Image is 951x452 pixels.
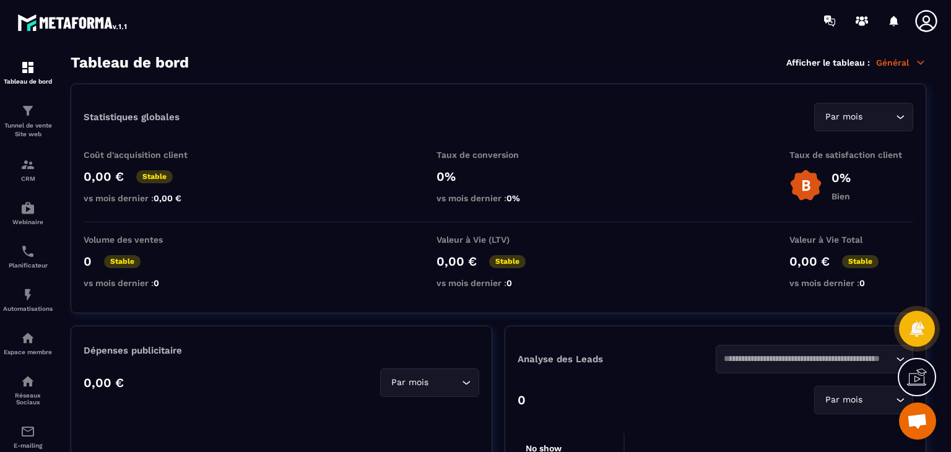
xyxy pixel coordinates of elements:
p: Bien [832,191,851,201]
span: 0 [154,278,159,288]
p: 0,00 € [84,375,124,390]
input: Search for option [865,393,893,407]
div: Search for option [814,103,913,131]
img: email [20,424,35,439]
input: Search for option [431,376,459,389]
input: Search for option [724,352,893,366]
p: 0,00 € [84,169,124,184]
div: Search for option [814,386,913,414]
div: Search for option [380,368,479,397]
p: vs mois dernier : [436,278,560,288]
div: Search for option [716,345,914,373]
img: formation [20,60,35,75]
img: automations [20,287,35,302]
p: Afficher le tableau : [786,58,870,67]
span: 0% [506,193,520,203]
a: formationformationCRM [3,148,53,191]
img: b-badge-o.b3b20ee6.svg [789,169,822,202]
a: automationsautomationsAutomatisations [3,278,53,321]
p: Tunnel de vente Site web [3,121,53,139]
p: E-mailing [3,442,53,449]
p: Stable [489,255,526,268]
input: Search for option [865,110,893,124]
span: 0 [859,278,865,288]
span: Par mois [822,393,865,407]
a: automationsautomationsEspace membre [3,321,53,365]
p: Tableau de bord [3,78,53,85]
a: formationformationTunnel de vente Site web [3,94,53,148]
p: Planificateur [3,262,53,269]
a: social-networksocial-networkRéseaux Sociaux [3,365,53,415]
p: CRM [3,175,53,182]
p: Dépenses publicitaire [84,345,479,356]
p: 0% [436,169,560,184]
p: Valeur à Vie (LTV) [436,235,560,245]
p: Stable [104,255,141,268]
p: Analyse des Leads [518,354,716,365]
span: Par mois [388,376,431,389]
p: Webinaire [3,219,53,225]
h3: Tableau de bord [71,54,189,71]
p: Taux de satisfaction client [789,150,913,160]
a: formationformationTableau de bord [3,51,53,94]
img: automations [20,201,35,215]
img: logo [17,11,129,33]
img: formation [20,157,35,172]
img: formation [20,103,35,118]
img: automations [20,331,35,346]
p: Valeur à Vie Total [789,235,913,245]
p: 0 [518,393,526,407]
p: Statistiques globales [84,111,180,123]
span: 0,00 € [154,193,181,203]
p: 0% [832,170,851,185]
p: Taux de conversion [436,150,560,160]
p: vs mois dernier : [789,278,913,288]
p: Général [876,57,926,68]
p: vs mois dernier : [84,193,207,203]
p: Volume des ventes [84,235,207,245]
img: scheduler [20,244,35,259]
a: schedulerschedulerPlanificateur [3,235,53,278]
p: vs mois dernier : [436,193,560,203]
p: Réseaux Sociaux [3,392,53,406]
p: 0,00 € [436,254,477,269]
p: 0,00 € [789,254,830,269]
p: Stable [136,170,173,183]
p: Stable [842,255,879,268]
span: 0 [506,278,512,288]
p: vs mois dernier : [84,278,207,288]
p: 0 [84,254,92,269]
img: social-network [20,374,35,389]
p: Espace membre [3,349,53,355]
p: Automatisations [3,305,53,312]
p: Coût d'acquisition client [84,150,207,160]
span: Par mois [822,110,865,124]
a: Open chat [899,402,936,440]
a: automationsautomationsWebinaire [3,191,53,235]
